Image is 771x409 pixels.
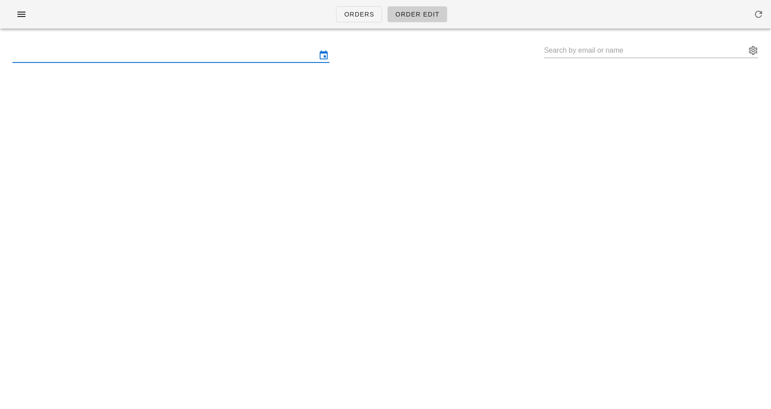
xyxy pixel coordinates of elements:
[344,11,375,18] span: Orders
[395,11,440,18] span: Order Edit
[336,6,382,22] a: Orders
[544,43,746,58] input: Search by email or name
[388,6,447,22] a: Order Edit
[748,45,758,56] button: appended action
